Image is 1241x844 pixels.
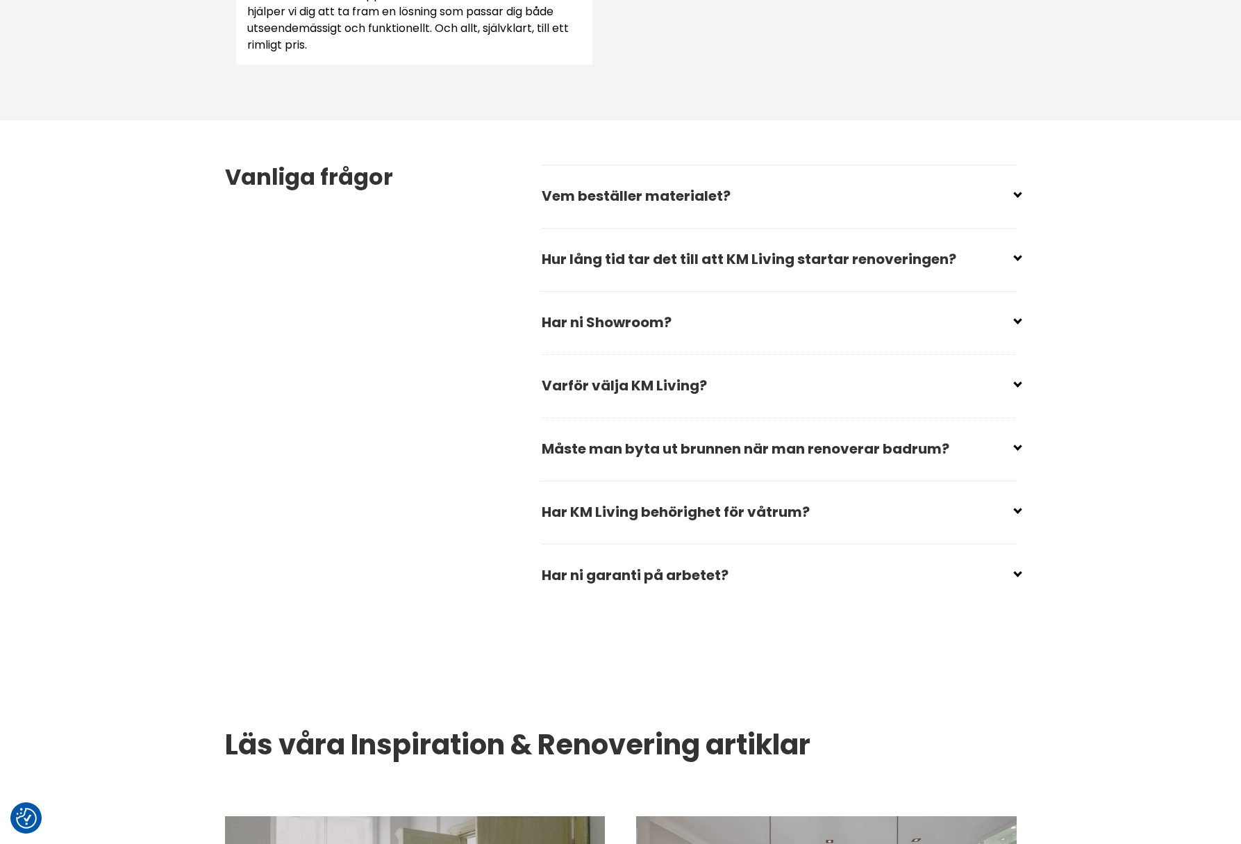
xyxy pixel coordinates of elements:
h1: Läs våra Inspiration & Renovering artiklar [225,729,810,761]
h2: Måste man byta ut brunnen när man renoverar badrum? [542,431,1017,478]
div: Vanliga frågor [225,165,542,607]
img: Revisit consent button [16,808,37,829]
h2: Har ni garanti på arbetet? [542,557,1017,604]
h2: Vem beställer materialet? [542,178,1017,225]
h2: Varför välja KM Living? [542,367,1017,415]
h2: Har KM Living behörighet för våtrum? [542,494,1017,541]
h2: Hur lång tid tar det till att KM Living startar renoveringen? [542,241,1017,288]
button: Samtyckesinställningar [16,808,37,829]
h2: Har ni Showroom? [542,304,1017,351]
